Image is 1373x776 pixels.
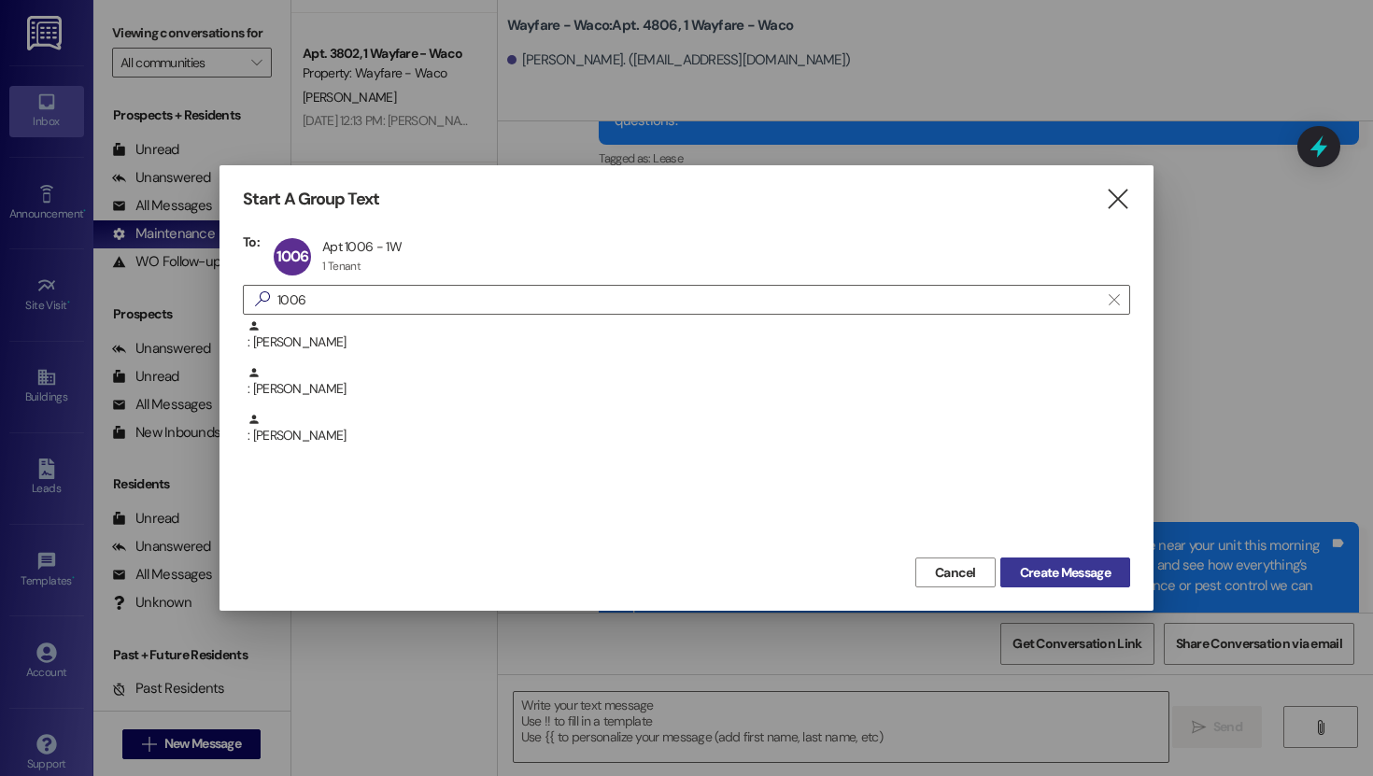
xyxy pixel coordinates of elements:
[1099,286,1129,314] button: Clear text
[243,189,379,210] h3: Start A Group Text
[322,259,361,274] div: 1 Tenant
[276,247,309,266] span: 1006
[248,413,1130,445] div: : [PERSON_NAME]
[1000,557,1130,587] button: Create Message
[277,287,1099,313] input: Search for any contact or apartment
[1020,563,1111,583] span: Create Message
[243,319,1130,366] div: : [PERSON_NAME]
[248,319,1130,352] div: : [PERSON_NAME]
[1105,190,1130,209] i: 
[322,238,402,255] div: Apt 1006 - 1W
[243,233,260,250] h3: To:
[248,289,277,309] i: 
[1109,292,1119,307] i: 
[915,557,996,587] button: Cancel
[248,366,1130,399] div: : [PERSON_NAME]
[243,413,1130,459] div: : [PERSON_NAME]
[243,366,1130,413] div: : [PERSON_NAME]
[935,563,976,583] span: Cancel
